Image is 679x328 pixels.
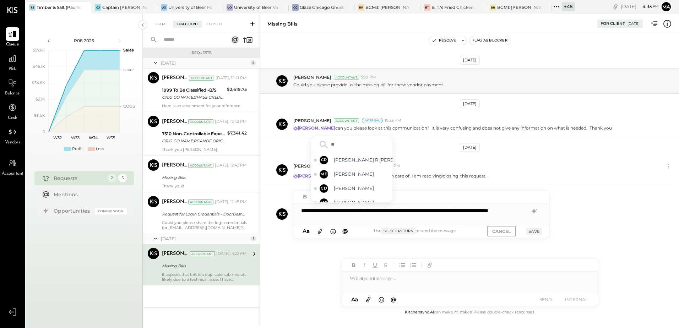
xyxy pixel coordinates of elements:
[385,163,400,169] span: 4:30 PM
[424,4,430,11] div: BT
[381,261,390,270] button: Strikethrough
[9,66,17,72] span: P&L
[391,296,396,303] span: @
[526,228,542,235] button: SAVE
[460,56,480,65] div: [DATE]
[293,125,335,131] strong: @[PERSON_NAME]
[34,113,45,118] text: $11.5K
[162,262,245,269] div: Missing Bills
[292,4,299,11] div: GC
[311,153,392,167] div: Select Chintan R Dave - Offline
[162,184,247,188] div: Thank you!!
[311,167,392,181] div: Select Margot Bloch - Offline
[162,87,225,94] div: 1999 To Be Classified -B/S
[300,192,310,201] button: Bold
[123,67,134,72] text: Labor
[8,115,17,121] span: Cash
[349,296,360,304] button: Aa
[54,175,104,182] div: Requests
[350,228,480,234] div: Use to send the message
[293,117,331,124] span: [PERSON_NAME]
[162,147,247,152] div: Thank you [PERSON_NAME].
[227,86,247,93] div: $2,619.75
[460,143,480,152] div: [DATE]
[300,227,312,235] button: Aa
[215,199,247,205] div: [DATE], 12:45 PM
[227,4,233,11] div: Uo
[250,60,256,66] div: 4
[71,135,80,140] text: W33
[0,52,25,72] a: P&L
[342,228,348,234] span: @
[385,118,401,124] span: 10:33 PM
[431,4,474,10] div: B. T.'s Fried Chicken
[562,2,575,11] div: + 45
[102,4,146,10] div: Captain [PERSON_NAME]'s Mcalestar
[33,48,45,53] text: $57.6K
[267,21,298,27] div: Missing Bills
[612,3,619,10] div: copy link
[43,129,45,134] text: 0
[293,173,335,179] strong: @[PERSON_NAME]
[321,186,327,191] span: CD
[146,50,256,55] div: Requests
[29,4,36,11] div: T&
[334,199,390,206] span: [PERSON_NAME]
[334,171,390,177] span: [PERSON_NAME]
[361,75,376,80] span: 5:39 PM
[389,295,398,304] button: @
[162,220,247,230] div: Could you please share the login credentials for [EMAIL_ADDRESS][DOMAIN_NAME]? We require the OTP...
[95,208,127,214] div: Coming Soon
[162,272,247,282] div: It appears that this is a duplicate submission, likely due to a technical issue. I have resolved ...
[88,135,98,140] text: W34
[108,174,116,182] div: 2
[360,261,369,270] button: Italic
[188,199,213,204] div: Accountant
[33,64,45,69] text: $46.1K
[190,251,215,256] div: Accountant
[429,36,459,45] button: Resolve
[370,261,380,270] button: Underline
[621,3,659,10] div: [DATE]
[123,104,135,109] text: COGS
[321,157,327,163] span: CR
[601,21,625,27] div: For Client
[349,261,358,270] button: Bold
[408,261,418,270] button: Ordered List
[0,125,25,146] a: Vendors
[162,118,187,125] div: [PERSON_NAME]
[532,295,560,304] button: SEND
[0,27,25,48] a: Queue
[215,163,247,168] div: [DATE], 12:42 PM
[168,4,212,10] div: University of Beer Folsom
[250,236,256,241] div: 1
[311,181,392,196] div: Select Chris Dash - Offline
[300,4,344,10] div: Glaze Chicago Ghost - West River Rice LLC
[334,75,359,80] div: Accountant
[161,4,167,11] div: Uo
[107,135,115,140] text: W35
[293,74,331,80] span: [PERSON_NAME]
[203,21,225,28] div: Closed
[162,162,187,169] div: [PERSON_NAME]
[460,99,480,108] div: [DATE]
[340,227,350,235] button: @
[5,91,20,97] span: Balance
[355,296,358,303] span: a
[334,185,390,192] span: [PERSON_NAME]
[162,250,188,257] div: [PERSON_NAME]
[54,38,114,44] div: P08 2025
[6,42,19,48] span: Queue
[562,295,591,304] button: INTERNAL
[36,97,45,102] text: $23K
[162,130,225,137] div: 7510 Non-Controllable Expenses:Property Expenses:Electricity
[162,198,187,206] div: [PERSON_NAME]
[189,76,214,81] div: Accountant
[234,4,278,10] div: University of Beer Vacaville
[173,21,202,28] div: For Client
[381,228,415,234] span: Shift + Return
[365,4,409,10] div: BCM3: [PERSON_NAME] Westside Grill
[162,94,225,101] div: ORIG CO NAME:CHASE CREDIT CRD ORIG ID:XXXXXX9224 DESC DATE:250725 CO ENTRY DESCR:AUTOPAYBUSSEC:PP...
[162,75,188,82] div: [PERSON_NAME]
[72,146,83,152] div: Profit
